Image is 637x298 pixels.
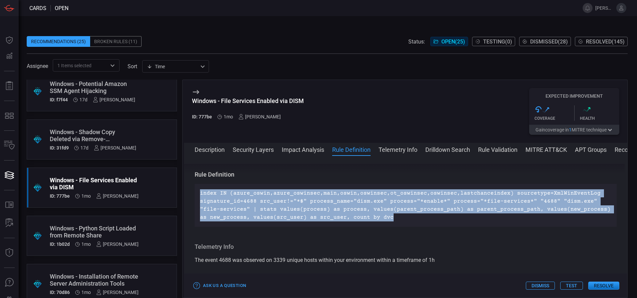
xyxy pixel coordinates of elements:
h3: Telemetry Info [195,243,617,251]
div: Windows - Shadow Copy Deleted via Remove-CimInstance [50,128,136,142]
div: Recommendations (25) [27,36,90,47]
button: Description [195,145,225,153]
button: Resolved(145) [575,37,628,46]
button: Rule Catalog [1,197,17,213]
div: Windows - Python Script Loaded from Remote Share [50,225,139,239]
div: Broken Rules (11) [90,36,142,47]
div: [PERSON_NAME] [96,241,139,247]
h5: ID: f7f44 [50,97,68,102]
span: Status: [408,38,425,45]
button: Inventory [1,137,17,154]
div: Windows - File Services Enabled via DISM [50,177,139,191]
button: Resolve [588,282,619,290]
button: Ask Us a Question [192,281,248,291]
button: Open [108,61,117,70]
div: [PERSON_NAME] [96,290,139,295]
div: Windows - Installation of Remote Server Administration Tools [50,273,139,287]
span: 1 [569,127,572,132]
div: [PERSON_NAME] [96,193,139,199]
label: sort [128,63,137,70]
button: APT Groups [575,145,607,153]
h3: Rule Definition [195,171,617,179]
button: Dismiss [526,282,555,290]
button: Ask Us A Question [1,275,17,291]
button: Telemetry Info [379,145,417,153]
h5: ID: 777be [50,193,70,199]
span: Assignee [27,63,48,69]
button: Dismissed(28) [519,37,571,46]
h5: ID: 70d86 [50,290,70,295]
span: Jul 06, 2025 8:47 AM [224,114,233,119]
button: Impact Analysis [282,145,324,153]
button: Cards [1,167,17,183]
span: Jun 29, 2025 10:25 AM [81,290,91,295]
button: Rule Definition [332,145,371,153]
div: Windows - Potential Amazon SSM Agent Hijacking [50,80,135,94]
h5: ID: 777be [192,114,212,119]
button: Reports [1,78,17,94]
span: Jul 27, 2025 10:12 AM [80,145,88,151]
span: Jul 06, 2025 8:47 AM [81,193,91,199]
span: Jul 27, 2025 10:12 AM [79,97,87,102]
h5: Expected Improvement [529,93,619,99]
span: Jun 29, 2025 10:25 AM [81,241,91,247]
p: index IN (azure_oswin,azure_oswinsec,main,oswin,oswinsec,ot_oswinsec,oswinsec,lastchanceindex) so... [200,189,611,221]
button: Drilldown Search [425,145,470,153]
button: ALERT ANALYSIS [1,215,17,231]
h5: ID: 31fd9 [50,145,69,151]
span: Resolved ( 145 ) [586,38,625,45]
span: Open ( 25 ) [441,38,465,45]
span: [PERSON_NAME].[PERSON_NAME] [595,5,614,11]
button: Gaincoverage in1MITRE technique [529,125,619,135]
div: [PERSON_NAME] [238,114,281,119]
button: MITRE - Detection Posture [1,108,17,124]
div: [PERSON_NAME] [93,97,135,102]
div: [PERSON_NAME] [94,145,136,151]
span: Cards [29,5,46,11]
button: Threat Intelligence [1,245,17,261]
span: open [55,5,68,11]
button: Rule Validation [478,145,517,153]
span: The event 4688 was observed on 3339 unique hosts within your environment within a timeframe of 1h [195,257,435,263]
span: Dismissed ( 28 ) [530,38,568,45]
button: Testing(0) [472,37,515,46]
span: Testing ( 0 ) [483,38,512,45]
button: Test [560,282,583,290]
button: Detections [1,48,17,64]
h5: ID: 1b02d [50,241,70,247]
button: MITRE ATT&CK [525,145,567,153]
div: Coverage [535,116,574,121]
div: Health [580,116,620,121]
button: Open(25) [430,37,468,46]
button: Dashboard [1,32,17,48]
div: Time [147,63,198,70]
div: Windows - File Services Enabled via DISM [192,97,304,104]
span: 1 Items selected [57,62,91,69]
button: Security Layers [233,145,274,153]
